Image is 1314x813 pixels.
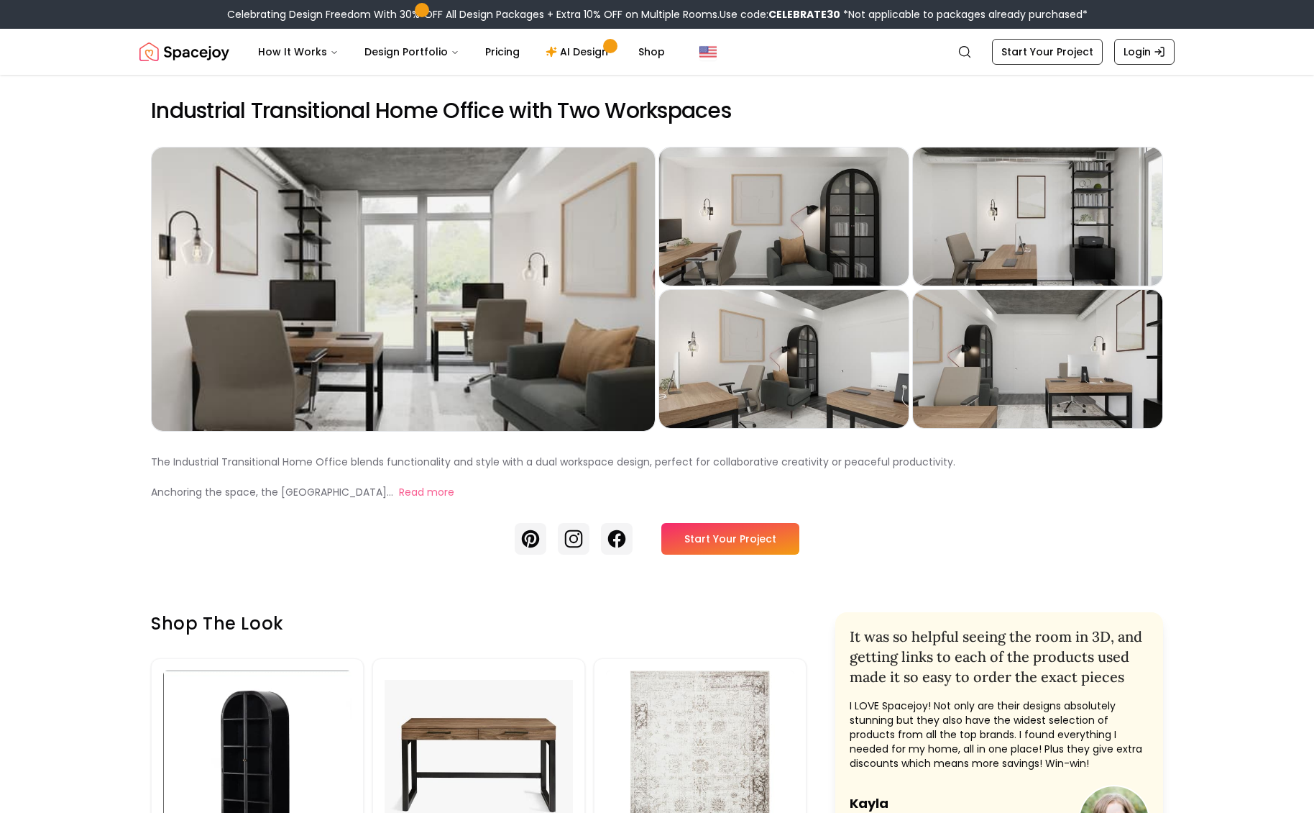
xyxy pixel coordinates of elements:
p: I LOVE Spacejoy! Not only are their designs absolutely stunning but they also have the widest sel... [850,699,1149,771]
a: Shop [627,37,676,66]
nav: Main [247,37,676,66]
span: *Not applicable to packages already purchased* [840,7,1088,22]
h2: It was so helpful seeing the room in 3D, and getting links to each of the products used made it s... [850,627,1149,687]
img: United States [699,43,717,60]
a: Spacejoy [139,37,229,66]
button: Read more [399,485,454,500]
h2: Industrial Transitional Home Office with Two Workspaces [151,98,1163,124]
b: CELEBRATE30 [768,7,840,22]
a: Pricing [474,37,531,66]
p: The Industrial Transitional Home Office blends functionality and style with a dual workspace desi... [151,455,955,499]
a: AI Design [534,37,624,66]
a: Start Your Project [992,39,1103,65]
button: How It Works [247,37,350,66]
span: Use code: [720,7,840,22]
a: Start Your Project [661,523,799,555]
nav: Global [139,29,1175,75]
div: Celebrating Design Freedom With 30% OFF All Design Packages + Extra 10% OFF on Multiple Rooms. [227,7,1088,22]
a: Login [1114,39,1175,65]
button: Design Portfolio [353,37,471,66]
h3: Shop the look [151,612,807,635]
img: Spacejoy Logo [139,37,229,66]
